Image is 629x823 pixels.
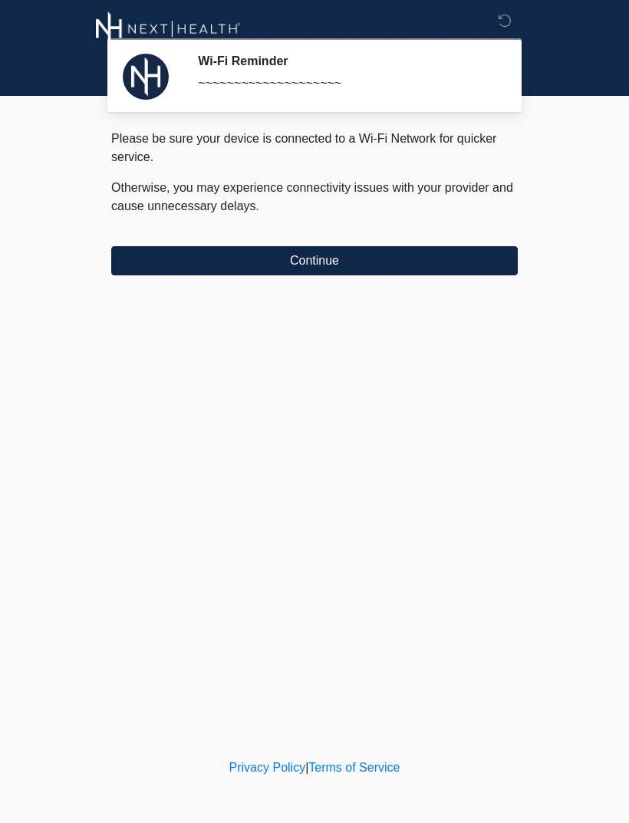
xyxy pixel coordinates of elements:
[111,130,518,166] p: Please be sure your device is connected to a Wi-Fi Network for quicker service.
[256,199,259,212] span: .
[198,74,495,93] div: ~~~~~~~~~~~~~~~~~~~~
[305,761,308,774] a: |
[111,246,518,275] button: Continue
[96,12,241,46] img: Next-Health Montecito Logo
[308,761,400,774] a: Terms of Service
[198,54,495,68] h2: Wi-Fi Reminder
[123,54,169,100] img: Agent Avatar
[111,179,518,216] p: Otherwise, you may experience connectivity issues with your provider and cause unnecessary delays
[229,761,306,774] a: Privacy Policy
